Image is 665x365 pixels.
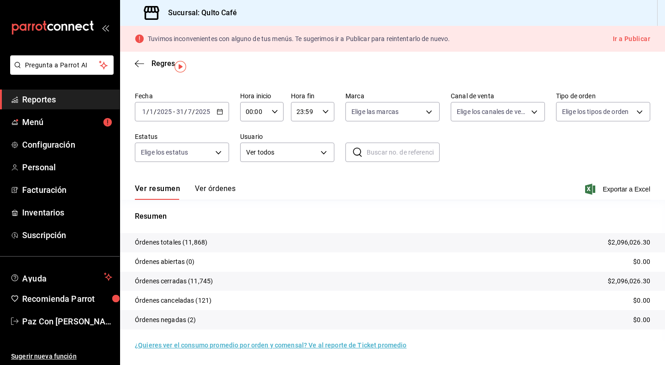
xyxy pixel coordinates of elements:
[176,108,184,115] input: --
[22,206,112,219] span: Inventarios
[157,108,172,115] input: ----
[187,108,192,115] input: --
[608,276,650,286] p: $2,096,026.30
[135,257,195,267] p: Órdenes abiertas (0)
[195,108,211,115] input: ----
[135,93,229,99] label: Fecha
[11,352,112,361] span: Sugerir nueva función
[613,33,650,45] button: Ir a Publicar
[633,296,650,305] p: $0.00
[10,55,114,75] button: Pregunta a Parrot AI
[451,93,545,99] label: Canal de venta
[291,93,334,99] label: Hora fin
[135,59,182,68] button: Regresar
[240,93,284,99] label: Hora inicio
[556,93,650,99] label: Tipo de orden
[135,238,207,247] p: Órdenes totales (11,868)
[135,184,180,200] button: Ver resumen
[135,315,196,325] p: Órdenes negadas (2)
[633,257,650,267] p: $0.00
[587,184,650,195] button: Exportar a Excel
[457,107,528,116] span: Elige los canales de venta
[246,148,317,157] span: Ver todos
[173,108,175,115] span: -
[22,116,112,128] span: Menú
[22,229,112,241] span: Suscripción
[141,148,188,157] span: Elige los estatus
[192,108,195,115] span: /
[22,138,112,151] span: Configuración
[22,271,100,282] span: Ayuda
[148,36,450,42] p: Tuvimos inconvenientes con alguno de tus menús. Te sugerimos ir a Publicar para reintentarlo de n...
[161,7,237,18] h3: Sucursal: Qulto Café
[135,341,406,349] a: ¿Quieres ver el consumo promedio por orden y comensal? Ve al reporte de Ticket promedio
[6,67,114,77] a: Pregunta a Parrot AI
[367,143,440,162] input: Buscar no. de referencia
[608,238,650,247] p: $2,096,026.30
[22,184,112,196] span: Facturación
[151,59,182,68] span: Regresar
[135,133,229,140] label: Estatus
[25,60,99,70] span: Pregunta a Parrot AI
[154,108,157,115] span: /
[345,93,440,99] label: Marca
[135,184,236,200] div: navigation tabs
[146,108,149,115] span: /
[102,24,109,31] button: open_drawer_menu
[351,107,399,116] span: Elige las marcas
[142,108,146,115] input: --
[22,161,112,174] span: Personal
[240,133,334,140] label: Usuario
[135,296,212,305] p: Órdenes canceladas (121)
[135,211,650,222] p: Resumen
[175,61,186,72] img: Tooltip marker
[633,315,650,325] p: $0.00
[22,315,112,328] span: Paz Con [PERSON_NAME]
[562,107,629,116] span: Elige los tipos de orden
[195,184,236,200] button: Ver órdenes
[135,276,213,286] p: Órdenes cerradas (11,745)
[22,93,112,106] span: Reportes
[149,108,154,115] input: --
[22,293,112,305] span: Recomienda Parrot
[184,108,187,115] span: /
